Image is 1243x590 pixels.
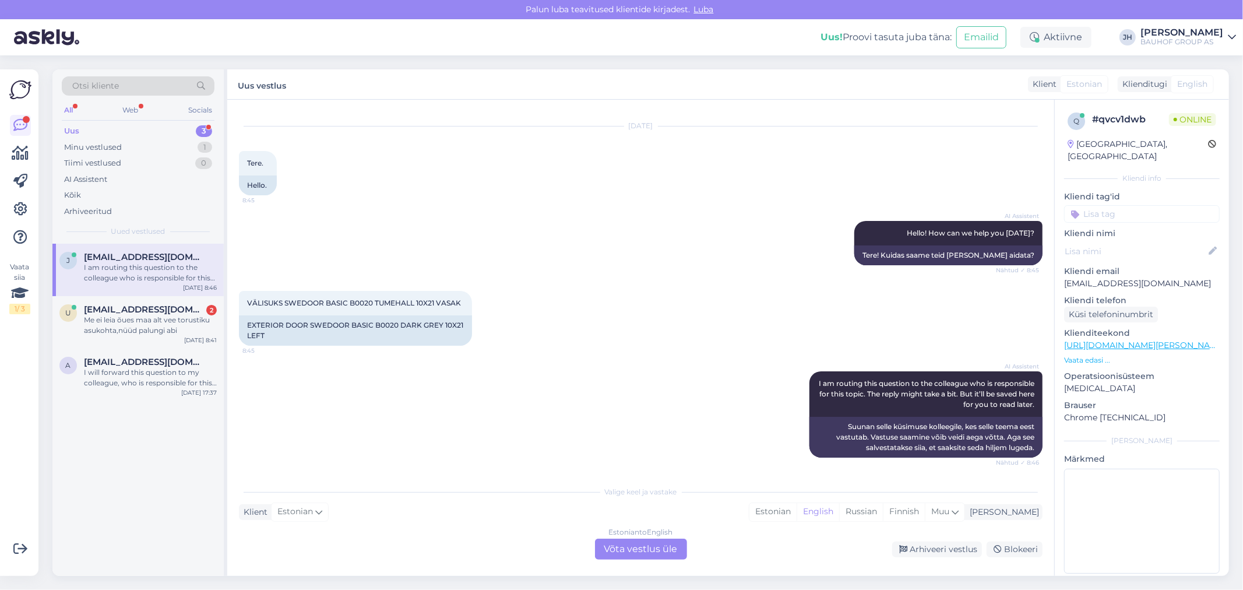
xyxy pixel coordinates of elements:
p: Operatsioonisüsteem [1064,370,1220,382]
div: [DATE] 17:37 [181,388,217,397]
p: [MEDICAL_DATA] [1064,382,1220,395]
div: [DATE] 8:46 [183,283,217,292]
div: All [62,103,75,118]
span: AI Assistent [995,362,1039,371]
p: Klienditeekond [1064,327,1220,339]
div: Tiimi vestlused [64,157,121,169]
div: [GEOGRAPHIC_DATA], [GEOGRAPHIC_DATA] [1068,138,1208,163]
div: Kliendi info [1064,173,1220,184]
div: 1 [198,142,212,153]
span: Otsi kliente [72,80,119,92]
span: Luba [691,4,717,15]
div: Proovi tasuta juba täna: [821,30,952,44]
span: Estonian [277,505,313,518]
div: Minu vestlused [64,142,122,153]
div: Finnish [883,503,925,521]
p: Kliendi nimi [1064,227,1220,240]
div: 3 [196,125,212,137]
p: Chrome [TECHNICAL_ID] [1064,412,1220,424]
div: # qvcv1dwb [1092,113,1169,127]
div: Russian [839,503,883,521]
span: Uued vestlused [111,226,166,237]
span: Online [1169,113,1216,126]
p: Kliendi telefon [1064,294,1220,307]
div: 0 [195,157,212,169]
a: [PERSON_NAME]BAUHOF GROUP AS [1140,28,1236,47]
div: AI Assistent [64,174,107,185]
span: q [1073,117,1079,125]
div: Hello. [239,175,277,195]
div: [PERSON_NAME] [1064,436,1220,446]
div: [DATE] 8:41 [184,336,217,345]
span: Nähtud ✓ 8:45 [995,266,1039,275]
div: Me ei leia õues maa alt vee torustiku asukohta,nüüd palungi abi [84,315,217,336]
div: Estonian to English [609,527,673,538]
div: [PERSON_NAME] [1140,28,1223,37]
div: Arhiveeritud [64,206,112,217]
div: Suunan selle küsimuse kolleegile, kes selle teema eest vastutab. Vastuse saamine võib veidi aega ... [809,417,1043,458]
p: Kliendi tag'id [1064,191,1220,203]
div: Valige keel ja vastake [239,487,1043,497]
p: Brauser [1064,399,1220,412]
input: Lisa nimi [1065,245,1206,258]
span: Tere. [247,159,263,167]
p: [EMAIL_ADDRESS][DOMAIN_NAME] [1064,278,1220,290]
div: Blokeeri [987,542,1043,557]
div: Vaata siia [9,262,30,314]
span: VÄLISUKS SWEDOOR BASIC B0020 TUMEHALL 10X21 VASAK [247,298,461,307]
label: Uus vestlus [238,76,286,92]
p: Vaata edasi ... [1064,355,1220,366]
img: Askly Logo [9,79,31,101]
div: [PERSON_NAME] [965,506,1039,518]
span: Nähtud ✓ 8:46 [995,458,1039,467]
div: English [797,503,839,521]
div: [DATE] [239,121,1043,131]
div: Kõik [64,189,81,201]
span: Urve.veinjarv@mail.ee [84,304,205,315]
div: BAUHOF GROUP AS [1140,37,1223,47]
div: I am routing this question to the colleague who is responsible for this topic. The reply might ta... [84,262,217,283]
div: Arhiveeri vestlus [892,542,982,557]
span: Muu [931,506,949,517]
span: Estonian [1066,78,1102,90]
p: Kliendi email [1064,265,1220,278]
input: Lisa tag [1064,205,1220,223]
span: andevahter@windowslive.com [84,357,205,367]
div: Klient [1028,78,1057,90]
span: AI Assistent [995,212,1039,220]
span: Jaanus.sild@gmail.com [84,252,205,262]
div: Küsi telefoninumbrit [1064,307,1158,322]
div: Klienditugi [1118,78,1167,90]
div: Socials [186,103,214,118]
div: Aktiivne [1020,27,1091,48]
div: Tere! Kuidas saame teid [PERSON_NAME] aidata? [854,245,1043,265]
span: Hello! How can we help you [DATE]? [907,229,1034,237]
p: Märkmed [1064,453,1220,465]
div: Klient [239,506,267,518]
b: Uus! [821,31,843,43]
div: 2 [206,305,217,315]
div: EXTERIOR DOOR SWEDOOR BASIC B0020 DARK GREY 10X21 LEFT [239,315,472,346]
span: 8:45 [242,196,286,205]
button: Emailid [956,26,1006,48]
div: Võta vestlus üle [595,539,687,560]
span: 8:45 [242,346,286,355]
div: Estonian [749,503,797,521]
div: JH [1119,29,1136,45]
div: Web [121,103,141,118]
span: J [66,256,70,265]
div: I will forward this question to my colleague, who is responsible for this. The reply will be here... [84,367,217,388]
div: Uus [64,125,79,137]
span: I am routing this question to the colleague who is responsible for this topic. The reply might ta... [819,379,1036,409]
a: [URL][DOMAIN_NAME][PERSON_NAME] [1064,340,1225,350]
div: 1 / 3 [9,304,30,314]
span: U [65,308,71,317]
span: English [1177,78,1207,90]
span: a [66,361,71,370]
